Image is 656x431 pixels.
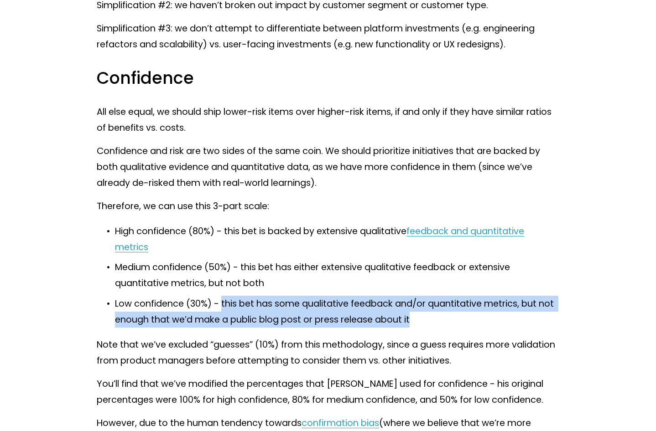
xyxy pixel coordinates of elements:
p: Note that we’ve excluded “guesses” (10%) from this methodology, since a guess requires more valid... [97,337,559,369]
p: You’ll find that we’ve modified the percentages that [PERSON_NAME] used for confidence - his orig... [97,376,559,408]
p: Simplification #3: we don’t attempt to differentiate between platform investments (e.g. engineeri... [97,21,559,52]
p: All else equal, we should ship lower-risk items over higher-risk items, if and only if they have ... [97,104,559,136]
a: confirmation bias [302,417,379,429]
p: Low confidence (30%) - this bet has some qualitative feedback and/or quantitative metrics, but no... [115,296,559,328]
a: feedback and quantitative metrics [115,225,524,253]
p: High confidence (80%) - this bet is backed by extensive qualitative [115,223,559,255]
h3: Confidence [97,67,559,89]
p: Medium confidence (50%) - this bet has either extensive qualitative feedback or extensive quantit... [115,259,559,291]
p: Confidence and risk are two sides of the same coin. We should prioritize initiatives that are bac... [97,143,559,191]
p: Therefore, we can use this 3-part scale: [97,198,559,214]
